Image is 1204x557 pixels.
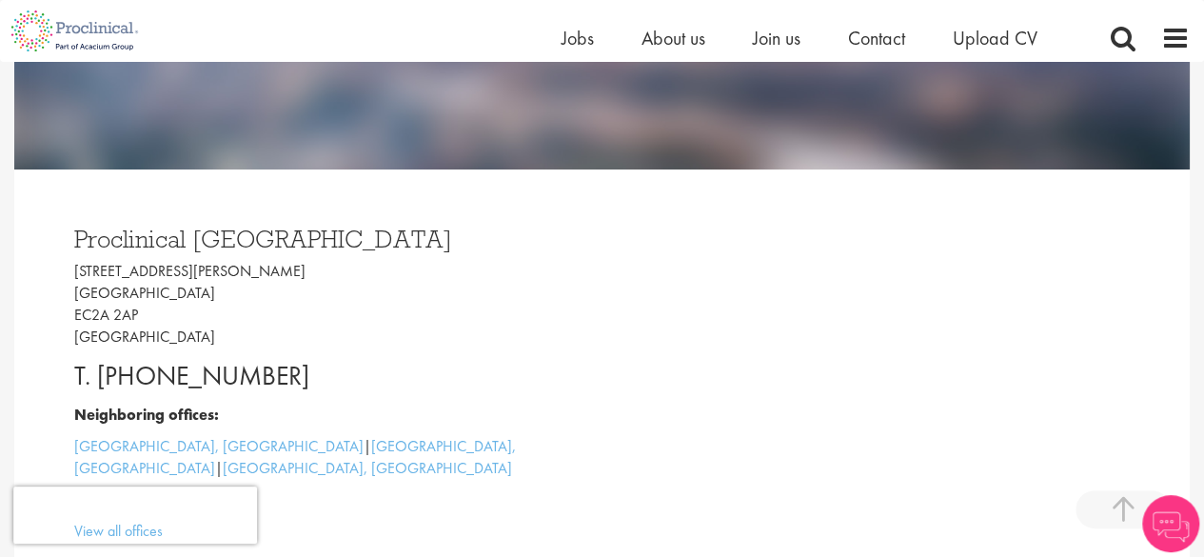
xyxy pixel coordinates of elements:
[562,26,594,50] a: Jobs
[753,26,800,50] a: Join us
[1142,495,1199,552] img: Chatbot
[223,458,512,478] a: [GEOGRAPHIC_DATA], [GEOGRAPHIC_DATA]
[13,487,257,544] iframe: reCAPTCHA
[74,436,588,480] p: | |
[74,357,588,395] p: T. [PHONE_NUMBER]
[74,227,588,251] h3: Proclinical [GEOGRAPHIC_DATA]
[74,436,364,456] a: [GEOGRAPHIC_DATA], [GEOGRAPHIC_DATA]
[74,436,516,478] a: [GEOGRAPHIC_DATA], [GEOGRAPHIC_DATA]
[953,26,1037,50] a: Upload CV
[74,405,219,425] b: Neighboring offices:
[848,26,905,50] a: Contact
[641,26,705,50] a: About us
[74,261,588,348] p: [STREET_ADDRESS][PERSON_NAME] [GEOGRAPHIC_DATA] EC2A 2AP [GEOGRAPHIC_DATA]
